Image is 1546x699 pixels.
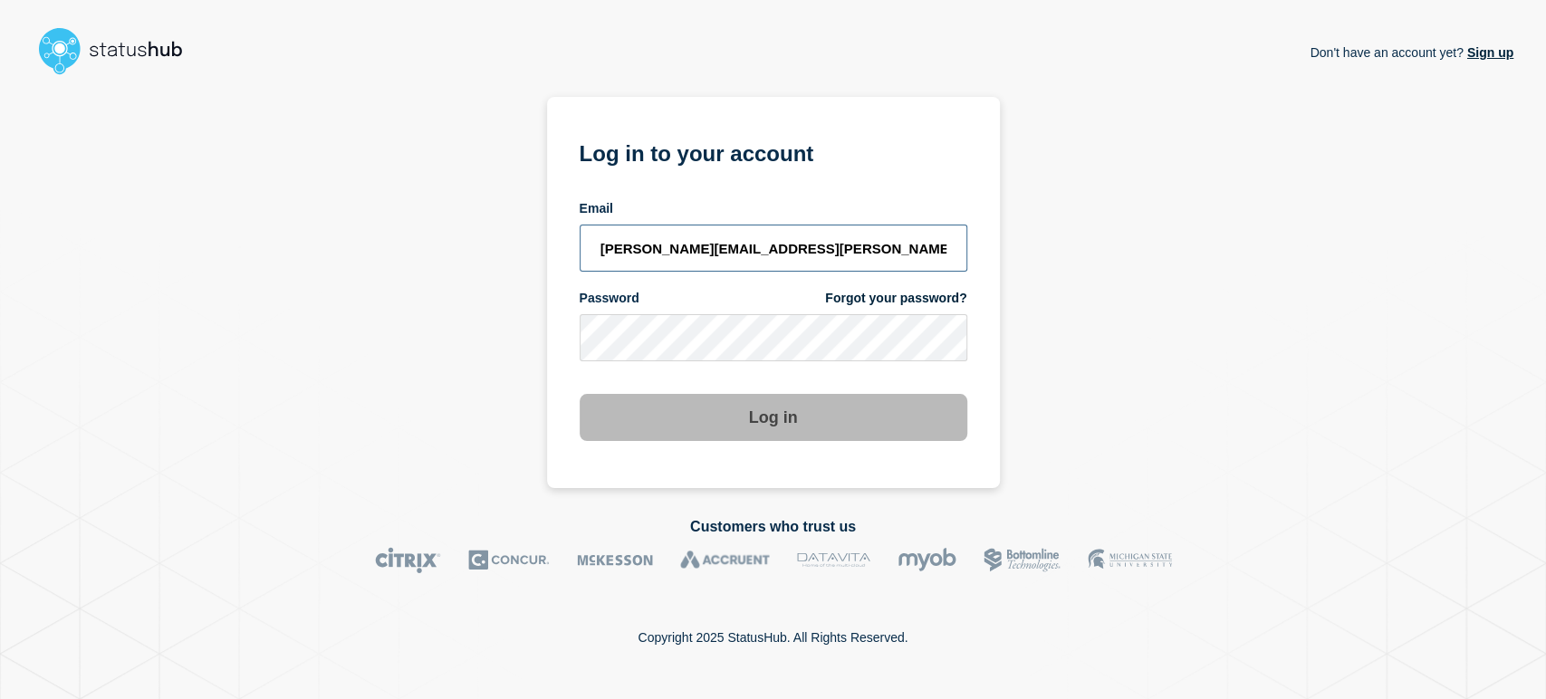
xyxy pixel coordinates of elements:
button: Log in [580,394,967,441]
a: Sign up [1464,45,1513,60]
img: Concur logo [468,547,550,573]
a: Forgot your password? [825,290,966,307]
img: Bottomline logo [984,547,1061,573]
img: myob logo [898,547,956,573]
span: Email [580,200,613,217]
img: MSU logo [1088,547,1172,573]
img: StatusHub logo [33,22,205,80]
span: Password [580,290,639,307]
input: password input [580,314,967,361]
input: email input [580,225,967,272]
p: Don't have an account yet? [1310,31,1513,74]
img: Accruent logo [680,547,770,573]
img: DataVita logo [797,547,870,573]
h2: Customers who trust us [33,519,1513,535]
p: Copyright 2025 StatusHub. All Rights Reserved. [638,630,907,645]
img: Citrix logo [375,547,441,573]
img: McKesson logo [577,547,653,573]
h1: Log in to your account [580,135,967,168]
